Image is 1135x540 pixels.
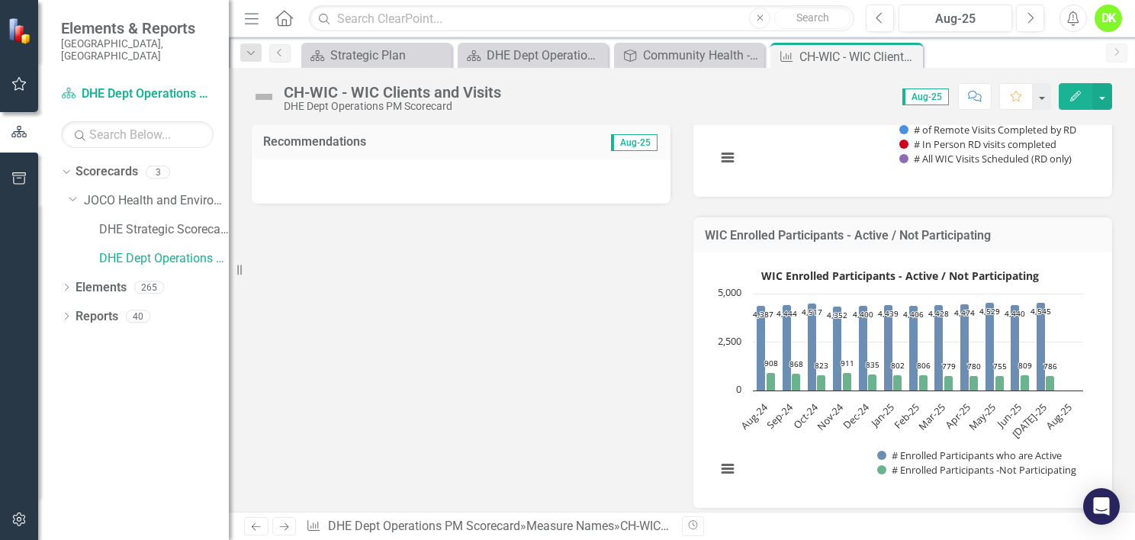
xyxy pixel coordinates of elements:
[817,375,826,391] path: Oct-24, 823. # Enrolled Participants -Not Participating .
[61,37,214,63] small: [GEOGRAPHIC_DATA], [GEOGRAPHIC_DATA]
[328,519,520,533] a: DHE Dept Operations PM Scorecard
[796,11,829,24] span: Search
[709,264,1097,493] div: WIC Enrolled Participants - Active / Not Participating. Highcharts interactive chart.
[841,358,854,368] text: 911
[738,400,770,432] text: Aug-24
[718,334,741,348] text: 2,500
[884,305,893,391] path: Jan-25, 4,439. # Enrolled Participants who are Active .
[853,309,873,320] text: 4,400
[789,358,803,369] text: 868
[899,152,1073,166] button: Show # All WIC Visits Scheduled (RD only)
[899,5,1012,32] button: Aug-25
[767,373,776,391] path: Aug-24, 908. # Enrolled Participants -Not Participating .
[960,304,969,391] path: Apr-25, 4,474. # Enrolled Participants who are Active .
[305,46,448,65] a: Strategic Plan
[1083,488,1120,525] div: Open Intercom Messenger
[284,101,501,112] div: DHE Dept Operations PM Scorecard
[774,8,850,29] button: Search
[790,400,822,432] text: Oct-24
[1011,305,1020,391] path: Jun-25, 4,440. # Enrolled Participants who are Active .
[808,304,817,391] path: Oct-24, 4,517. # Enrolled Participants who are Active .
[1005,308,1025,319] text: 4,440
[841,400,873,432] text: Dec-24
[979,306,1000,317] text: 4,529
[764,400,796,432] text: Sep-24
[718,285,741,299] text: 5,000
[904,10,1007,28] div: Aug-25
[134,281,164,294] div: 265
[802,307,822,317] text: 4,517
[76,279,127,297] a: Elements
[859,306,868,391] path: Dec-24, 4,400. # Enrolled Participants who are Active .
[899,137,1057,151] button: Show # In Person RD visits completed
[909,306,918,391] path: Feb-25, 4,406. # Enrolled Participants who are Active .
[761,268,1039,283] text: WIC Enrolled Participants - Active / Not Participating
[1043,361,1057,371] text: 786
[827,310,847,320] text: 4,352
[815,360,828,371] text: 823
[995,376,1005,391] path: May-25, 755. # Enrolled Participants -Not Participating .
[736,382,741,396] text: 0
[643,46,760,65] div: Community Health - collaborate with community partners to promote and educate citizens about heal...
[709,264,1091,493] svg: Interactive chart
[954,307,975,318] text: 4,474
[126,310,150,323] div: 40
[330,46,448,65] div: Strategic Plan
[919,375,928,391] path: Feb-25, 806. # Enrolled Participants -Not Participating .
[934,305,944,391] path: Mar-25, 4,428. # Enrolled Participants who are Active .
[717,147,738,169] button: View chart menu, WIC Visits
[284,84,501,101] div: CH-WIC - WIC Clients and Visits
[1031,306,1051,317] text: 4,545
[915,401,947,433] text: Mar-25
[526,519,614,533] a: Measure Names
[993,401,1024,432] text: Jun-25
[942,361,956,371] text: 779
[867,401,897,432] text: Jan-25
[993,361,1007,371] text: 755
[868,374,877,391] path: Dec-24, 835. # Enrolled Participants -Not Participating .
[792,374,801,391] path: Sep-24, 868. # Enrolled Participants -Not Participating .
[877,463,1077,477] button: Show # Enrolled Participants -Not Participating
[891,401,922,432] text: Feb-25
[99,250,229,268] a: DHE Dept Operations PM Scorecard
[1043,401,1075,433] text: Aug-25
[61,85,214,103] a: DHE Dept Operations PM Scorecard
[461,46,604,65] a: DHE Dept Operations PM Scorecard
[252,85,276,109] img: Not Defined
[776,308,797,319] text: 4,444
[487,46,604,65] div: DHE Dept Operations PM Scorecard
[1009,401,1050,442] text: [DATE]-25
[902,88,949,105] span: Aug-25
[942,401,973,432] text: Apr-25
[969,376,979,391] path: Apr-25, 780. # Enrolled Participants -Not Participating .
[99,221,229,239] a: DHE Strategic Scorecard-Current Year's Plan
[877,448,1064,462] button: Show # Enrolled Participants who are Active
[878,308,899,319] text: 4,439
[893,375,902,391] path: Jan-25, 802. # Enrolled Participants -Not Participating .
[611,134,658,151] span: Aug-25
[1037,303,1046,391] path: Jul-25, 4,545. # Enrolled Participants who are Active .
[917,360,931,371] text: 806
[985,303,995,391] path: May-25, 4,529. # Enrolled Participants who are Active .
[899,123,1077,137] button: Show # of Remote Visits Completed by RD
[814,400,847,433] text: Nov-24
[1018,360,1032,371] text: 809
[967,361,981,371] text: 780
[309,5,854,32] input: Search ClearPoint...
[1046,376,1055,391] path: Jul-25, 786. # Enrolled Participants -Not Participating .
[966,401,998,434] text: May-25
[61,19,214,37] span: Elements & Reports
[799,47,919,66] div: CH-WIC - WIC Clients and Visits
[833,307,842,391] path: Nov-24, 4,352. # Enrolled Participants who are Active .
[76,163,138,181] a: Scorecards
[705,229,1101,243] h3: WIC Enrolled Participants - Active / Not Participating
[843,373,852,391] path: Nov-24, 911. # Enrolled Participants -Not Participating .
[717,458,738,479] button: View chart menu, WIC Enrolled Participants - Active / Not Participating
[61,121,214,148] input: Search Below...
[783,305,792,391] path: Sep-24, 4,444. # Enrolled Participants who are Active .
[764,358,778,368] text: 908
[146,166,170,178] div: 3
[903,309,924,320] text: 4,406
[866,359,879,370] text: 835
[1095,5,1122,32] div: DK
